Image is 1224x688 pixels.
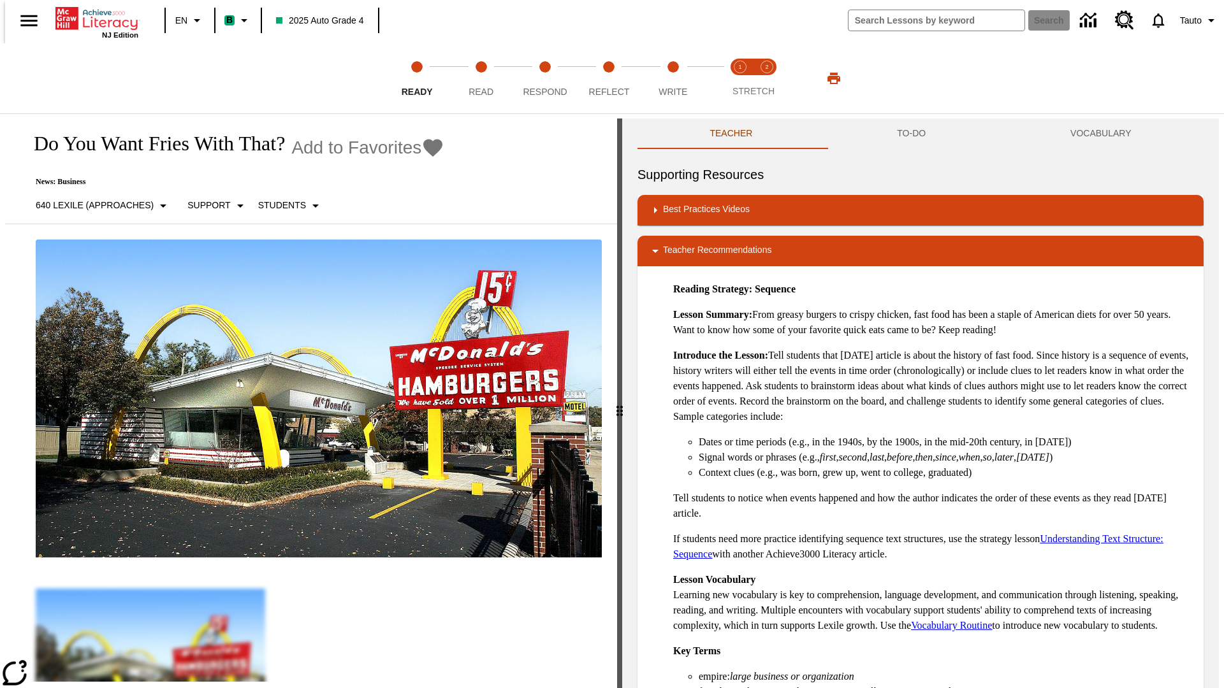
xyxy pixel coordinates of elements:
span: Write [659,87,687,97]
em: when [959,452,980,462]
button: Scaffolds, Support [182,194,252,217]
a: Resource Center, Will open in new tab [1107,3,1142,38]
button: TO-DO [825,118,998,149]
a: Understanding Text Structure: Sequence [673,533,1163,559]
span: Tauto [1180,14,1202,27]
button: Profile/Settings [1175,9,1224,32]
div: reading [5,118,617,682]
span: B [226,12,233,28]
p: Students [258,199,306,212]
button: Respond step 3 of 5 [508,43,582,113]
input: search field [849,10,1024,31]
span: Add to Favorites [291,138,421,158]
h1: Do You Want Fries With That? [20,132,285,155]
button: Write step 5 of 5 [636,43,710,113]
span: Reflect [589,87,630,97]
em: so [983,452,992,462]
p: Tell students that [DATE] article is about the history of fast food. Since history is a sequence ... [673,348,1193,424]
em: last [870,452,884,462]
img: One of the first McDonald's stores, with the iconic red sign and golden arches. [36,240,602,558]
em: later [994,452,1014,462]
strong: Sequence [755,283,796,294]
em: large business or organization [730,671,854,682]
text: 1 [738,64,741,70]
em: then [915,452,933,462]
button: Print [813,67,854,90]
p: Tell students to notice when events happened and how the author indicates the order of these even... [673,491,1193,521]
a: Vocabulary Routine [911,620,992,631]
button: VOCABULARY [998,118,1204,149]
button: Select Lexile, 640 Lexile (Approaches) [31,194,176,217]
strong: Introduce the Lesson: [673,350,768,361]
p: If students need more practice identifying sequence text structures, use the strategy lesson with... [673,531,1193,562]
p: Support [187,199,230,212]
div: Teacher Recommendations [637,236,1204,266]
span: Ready [402,87,433,97]
button: Teacher [637,118,825,149]
em: since [935,452,956,462]
em: before [887,452,912,462]
p: Teacher Recommendations [663,243,771,259]
div: activity [622,118,1219,688]
h6: Supporting Resources [637,164,1204,185]
em: [DATE] [1016,452,1049,462]
div: Home [55,4,138,39]
span: Read [469,87,493,97]
text: 2 [765,64,768,70]
strong: Reading Strategy: [673,283,752,294]
em: second [839,452,867,462]
button: Add to Favorites - Do You Want Fries With That? [291,136,444,159]
button: Stretch Respond step 2 of 2 [748,43,785,113]
p: Best Practices Videos [663,203,750,218]
a: Notifications [1142,4,1175,37]
button: Open side menu [10,2,48,39]
div: Best Practices Videos [637,195,1204,226]
span: NJ Edition [102,31,138,39]
button: Read step 2 of 5 [444,43,518,113]
li: Context clues (e.g., was born, grew up, went to college, graduated) [699,465,1193,480]
div: Instructional Panel Tabs [637,118,1204,149]
button: Reflect step 4 of 5 [572,43,646,113]
strong: Key Terms [673,645,720,656]
p: News: Business [20,177,444,187]
button: Ready step 1 of 5 [380,43,454,113]
p: From greasy burgers to crispy chicken, fast food has been a staple of American diets for over 50 ... [673,307,1193,338]
p: Learning new vocabulary is key to comprehension, language development, and communication through ... [673,572,1193,633]
li: empire: [699,669,1193,684]
strong: Lesson Summary: [673,309,752,320]
em: first [820,452,836,462]
button: Language: EN, Select a language [170,9,210,32]
span: STRETCH [732,86,775,96]
span: Respond [523,87,567,97]
strong: Lesson Vocabulary [673,574,755,585]
button: Select Student [253,194,328,217]
button: Boost Class color is mint green. Change class color [219,9,257,32]
button: Stretch Read step 1 of 2 [722,43,759,113]
span: 2025 Auto Grade 4 [276,14,364,27]
a: Data Center [1072,3,1107,38]
li: Dates or time periods (e.g., in the 1940s, by the 1900s, in the mid-20th century, in [DATE]) [699,434,1193,450]
span: EN [175,14,187,27]
div: Press Enter or Spacebar and then press right and left arrow keys to move the slider [617,118,622,688]
p: 640 Lexile (Approaches) [36,199,154,212]
li: Signal words or phrases (e.g., , , , , , , , , , ) [699,450,1193,465]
